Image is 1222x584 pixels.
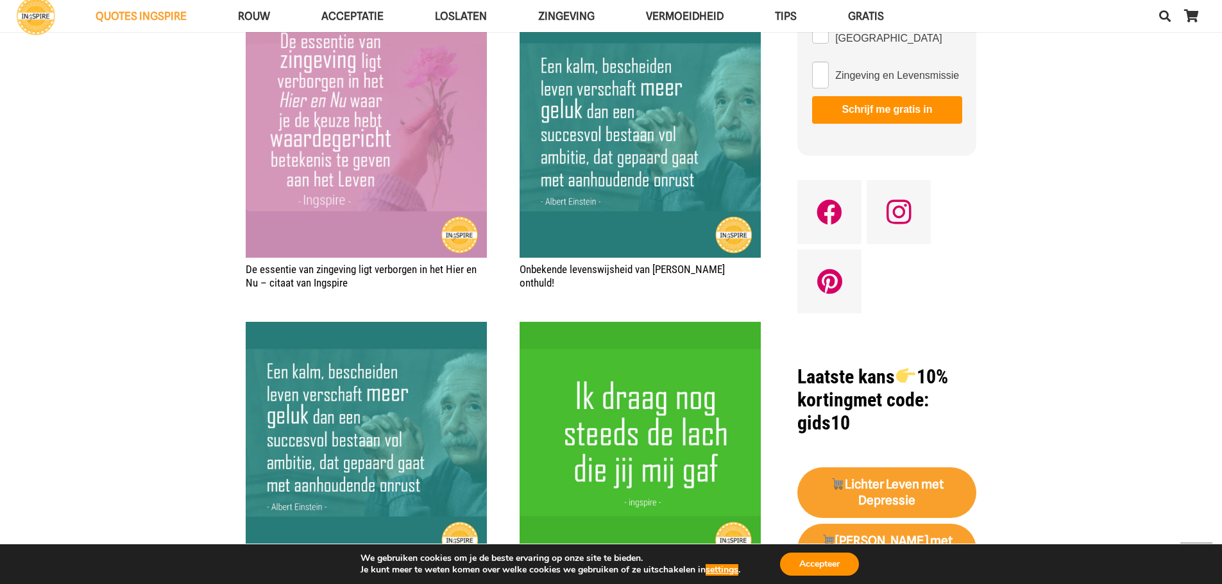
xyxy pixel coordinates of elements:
[775,10,797,22] span: TIPS
[246,263,477,288] a: De essentie van zingeving ligt verborgen in het Hier en Nu – citaat van Ingspire
[797,180,861,244] a: Facebook
[822,534,835,546] img: 🛒
[812,96,962,123] button: Schrijf me gratis in
[706,564,738,576] button: settings
[646,10,724,22] span: VERMOEIDHEID
[896,366,915,385] img: 👉
[520,16,761,257] a: Onbekende levenswijsheid van Albert Einstein onthuld!
[246,322,487,563] img: Einstein spreuk - Een kalm bescheiden leven - quotes zingeving op ingspire.nl
[361,553,740,564] p: We gebruiken cookies om je de beste ervaring op onze site te bieden.
[831,477,944,508] strong: Lichter Leven met Depressie
[797,249,861,313] a: Pinterest
[780,553,859,576] button: Accepteer
[797,365,948,411] strong: Laatste kans 10% korting
[96,10,187,22] span: QUOTES INGSPIRE
[361,564,740,576] p: Je kunt meer te weten komen over welke cookies we gebruiken of ze uitschakelen in .
[520,16,761,257] img: Einstein spreuk - Een kalm bescheiden leven - quotes zingeving op ingspire.nl
[246,16,487,257] a: De essentie van zingeving ligt verborgen in het Hier en Nu – citaat van Ingspire
[835,67,959,83] span: Zingeving en Levensmissie
[538,10,595,22] span: Zingeving
[831,478,844,490] img: 🛒
[821,533,953,564] strong: [PERSON_NAME] met Acceptatie
[812,62,829,88] input: Zingeving en Levensmissie
[238,10,270,22] span: ROUW
[848,10,884,22] span: GRATIS
[520,322,761,563] img: Ik draag nog steeds de lach die jij mij gaf - spreuk liefde Ingspire.nl
[520,263,725,288] a: Onbekende levenswijsheid van [PERSON_NAME] onthuld!
[797,524,976,575] a: 🛒[PERSON_NAME] met Acceptatie
[797,365,976,435] h1: met code: gids10
[321,10,384,22] span: Acceptatie
[797,467,976,519] a: 🛒Lichter Leven met Depressie
[246,16,487,257] img: De essentie van zingeving ligt verscholen in het hier en nu waar je de keuze hebt waardegericht b...
[520,322,761,563] a: Ik draag nog steeds de lach die jij mij gaf
[435,10,487,22] span: Loslaten
[867,180,931,244] a: Instagram
[1180,542,1212,574] a: Terug naar top
[246,322,487,563] a: Citaat Einstein – Een kalm, bescheiden leven verschaft meer geluk dan een succesvol bestaan vol..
